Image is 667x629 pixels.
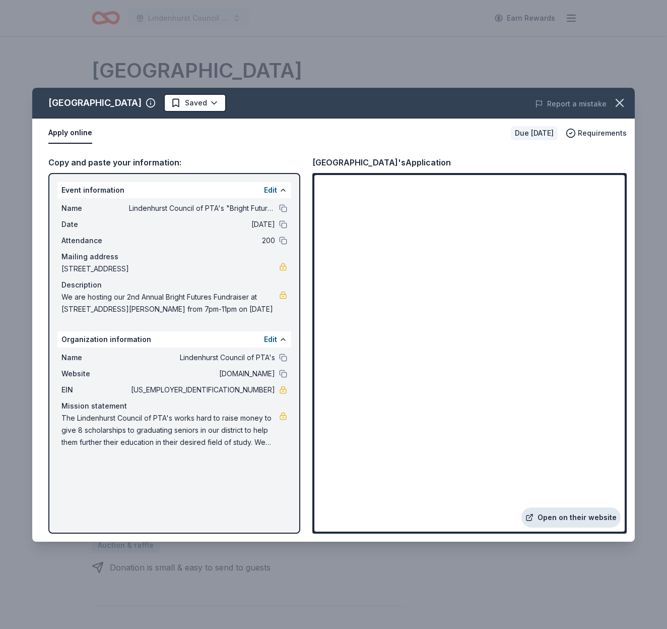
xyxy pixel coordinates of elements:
button: Report a mistake [535,98,607,110]
div: Mailing address [61,251,287,263]
span: Lindenhurst Council of PTA's "Bright Futures" Fundraiser [129,202,275,214]
span: Saved [185,97,207,109]
span: 200 [129,235,275,247]
span: [DATE] [129,218,275,231]
button: Saved [164,94,226,112]
div: Event information [57,182,291,198]
div: Mission statement [61,400,287,412]
div: Description [61,279,287,291]
div: Copy and paste your information: [48,156,300,169]
span: The Lindenhurst Council of PTA's works hard to raise money to give 8 scholarships to graduating s... [61,412,279,448]
div: Due [DATE] [511,126,558,140]
div: [GEOGRAPHIC_DATA]'s Application [312,156,451,169]
span: EIN [61,384,129,396]
button: Edit [264,333,277,346]
span: Name [61,352,129,364]
span: [STREET_ADDRESS] [61,263,279,275]
span: We are hosting our 2nd Annual Bright Futures Fundraiser at [STREET_ADDRESS][PERSON_NAME] from 7pm... [61,291,279,315]
span: Name [61,202,129,214]
span: Date [61,218,129,231]
button: Apply online [48,123,92,144]
div: Organization information [57,331,291,348]
div: [GEOGRAPHIC_DATA] [48,95,142,111]
button: Requirements [566,127,627,139]
span: [US_EMPLOYER_IDENTIFICATION_NUMBER] [129,384,275,396]
span: Attendance [61,235,129,247]
span: [DOMAIN_NAME] [129,368,275,380]
a: Open on their website [521,507,621,528]
span: Website [61,368,129,380]
span: Requirements [578,127,627,139]
span: Lindenhurst Council of PTA's [129,352,275,364]
button: Edit [264,184,277,196]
